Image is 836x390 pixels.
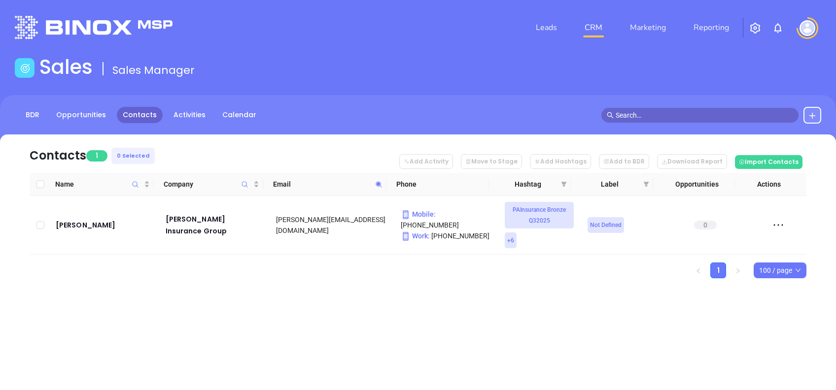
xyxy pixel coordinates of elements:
a: Opportunities [50,107,112,123]
a: CRM [581,18,606,37]
a: Reporting [690,18,733,37]
li: 1 [710,262,726,278]
a: Contacts [117,107,163,123]
span: Not Defined [590,220,622,230]
div: [PERSON_NAME][EMAIL_ADDRESS][DOMAIN_NAME] [276,214,387,236]
span: Email [273,179,371,190]
th: Phone [386,173,489,196]
div: 0 Selected [111,148,155,164]
span: Hashtag [499,179,557,190]
span: Company [164,179,251,190]
div: Contacts [30,147,86,164]
input: Search… [616,110,793,121]
span: Work : [401,232,430,240]
img: user [800,20,815,36]
a: BDR [20,107,45,123]
img: iconNotification [772,22,784,34]
span: search [607,112,614,119]
span: filter [641,177,651,192]
th: Opportunities [653,173,735,196]
a: Calendar [216,107,262,123]
img: iconSetting [749,22,761,34]
span: filter [643,181,649,187]
span: Mobile : [401,210,436,218]
span: Name [55,179,142,190]
button: Import Contacts [735,155,802,169]
span: Sales Manager [112,63,195,78]
th: Name [51,173,154,196]
a: [PERSON_NAME] [56,219,152,231]
li: Next Page [730,262,746,278]
button: right [730,262,746,278]
span: filter [559,177,569,192]
li: Previous Page [691,262,706,278]
a: [PERSON_NAME] Insurance Group [166,213,263,237]
span: 1 [86,150,107,162]
span: Label [581,179,639,190]
span: 100 / page [759,263,801,278]
span: 0 [694,221,717,229]
button: left [691,262,706,278]
a: Marketing [626,18,670,37]
span: left [696,268,701,274]
div: Page Size [754,262,806,278]
h1: Sales [39,55,93,79]
p: [PHONE_NUMBER] [401,230,491,241]
th: Actions [735,173,797,196]
p: [PHONE_NUMBER] [401,209,491,230]
span: + 6 [507,235,514,246]
a: Activities [168,107,211,123]
span: filter [561,181,567,187]
th: Company [154,173,263,196]
span: right [735,268,741,274]
span: PAInsurance Bronze Q32025 [507,204,572,226]
a: 1 [711,263,726,278]
a: Leads [532,18,561,37]
img: logo [15,16,173,39]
